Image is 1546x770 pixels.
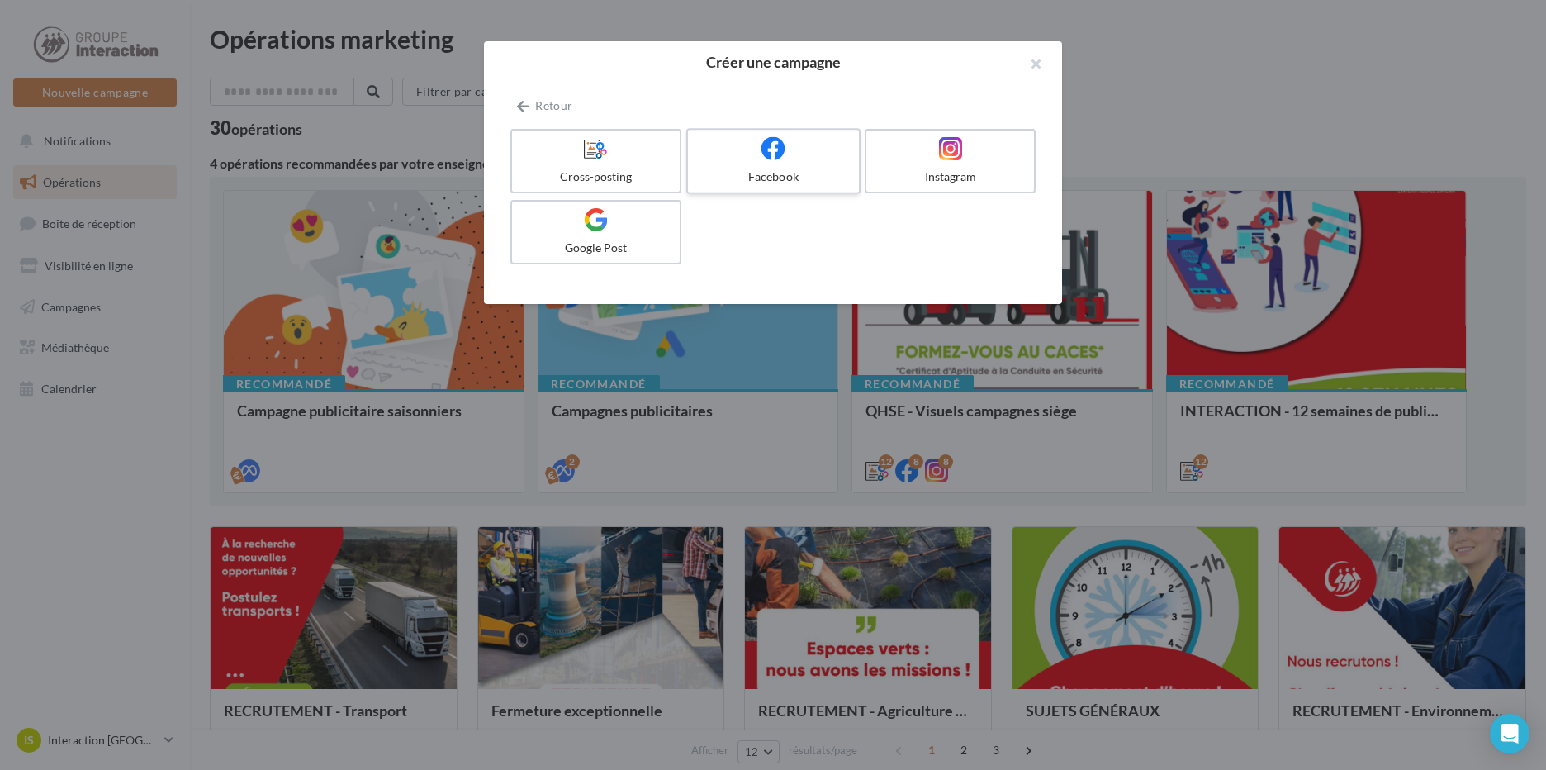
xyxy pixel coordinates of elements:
[695,169,851,185] div: Facebook
[510,96,579,116] button: Retour
[873,169,1027,185] div: Instagram
[510,55,1036,69] h2: Créer une campagne
[519,169,673,185] div: Cross-posting
[1490,714,1529,753] div: Open Intercom Messenger
[519,240,673,256] div: Google Post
